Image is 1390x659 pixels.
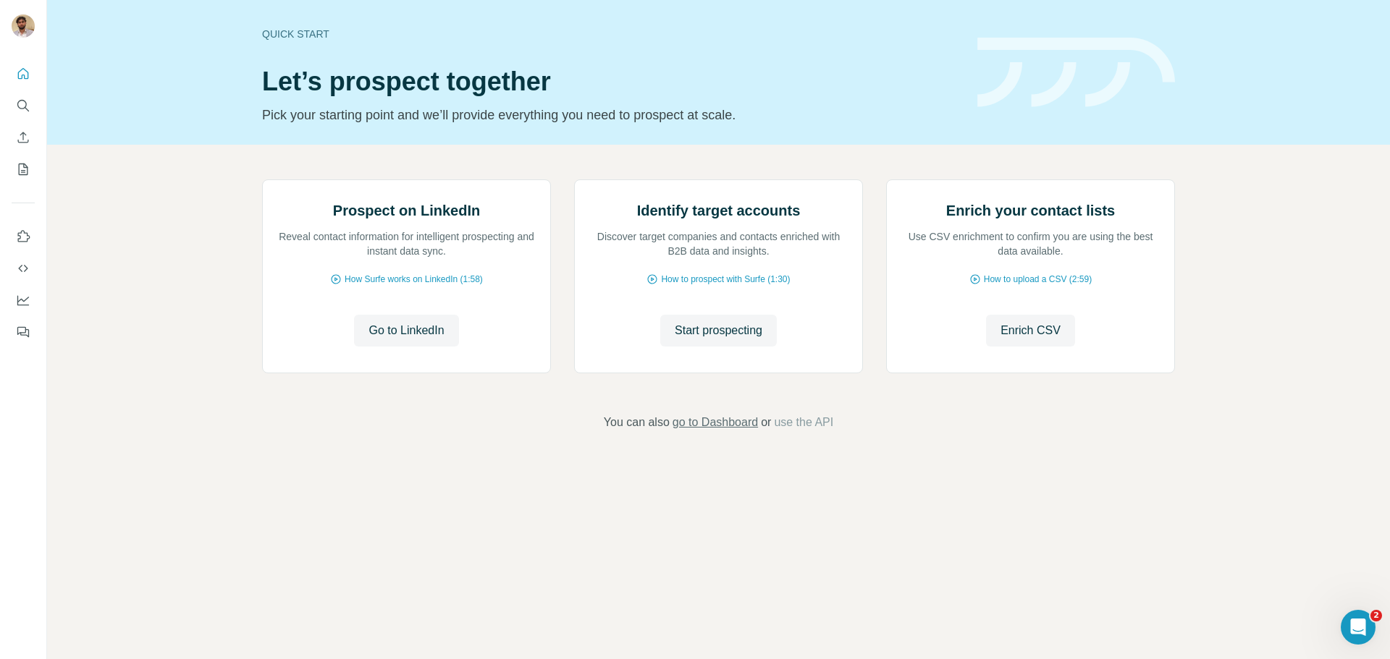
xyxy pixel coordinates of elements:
span: Start prospecting [675,322,762,339]
button: Enrich CSV [12,124,35,150]
button: Use Surfe on LinkedIn [12,224,35,250]
button: go to Dashboard [673,414,758,431]
p: Discover target companies and contacts enriched with B2B data and insights. [589,229,848,258]
span: Enrich CSV [1001,322,1061,339]
span: How to prospect with Surfe (1:30) [661,273,790,286]
button: Feedback [12,319,35,345]
button: Dashboard [12,287,35,313]
button: Start prospecting [660,315,777,346]
button: Enrich CSV [986,315,1075,346]
h2: Identify target accounts [637,200,801,221]
iframe: Intercom live chat [1341,610,1376,645]
button: Search [12,93,35,119]
span: How to upload a CSV (2:59) [984,273,1092,286]
button: Use Surfe API [12,255,35,281]
button: My lists [12,156,35,182]
span: or [761,414,771,431]
span: How Surfe works on LinkedIn (1:58) [345,273,483,286]
span: 2 [1370,610,1382,621]
p: Reveal contact information for intelligent prospecting and instant data sync. [277,229,536,258]
img: banner [977,38,1175,108]
h2: Enrich your contact lists [946,200,1115,221]
button: Quick start [12,61,35,87]
h1: Let’s prospect together [262,67,960,96]
span: You can also [604,414,670,431]
img: Avatar [12,14,35,38]
button: use the API [774,414,833,431]
div: Quick start [262,27,960,41]
span: Go to LinkedIn [368,322,444,339]
p: Use CSV enrichment to confirm you are using the best data available. [901,229,1160,258]
h2: Prospect on LinkedIn [333,200,480,221]
button: Go to LinkedIn [354,315,458,346]
p: Pick your starting point and we’ll provide everything you need to prospect at scale. [262,105,960,125]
